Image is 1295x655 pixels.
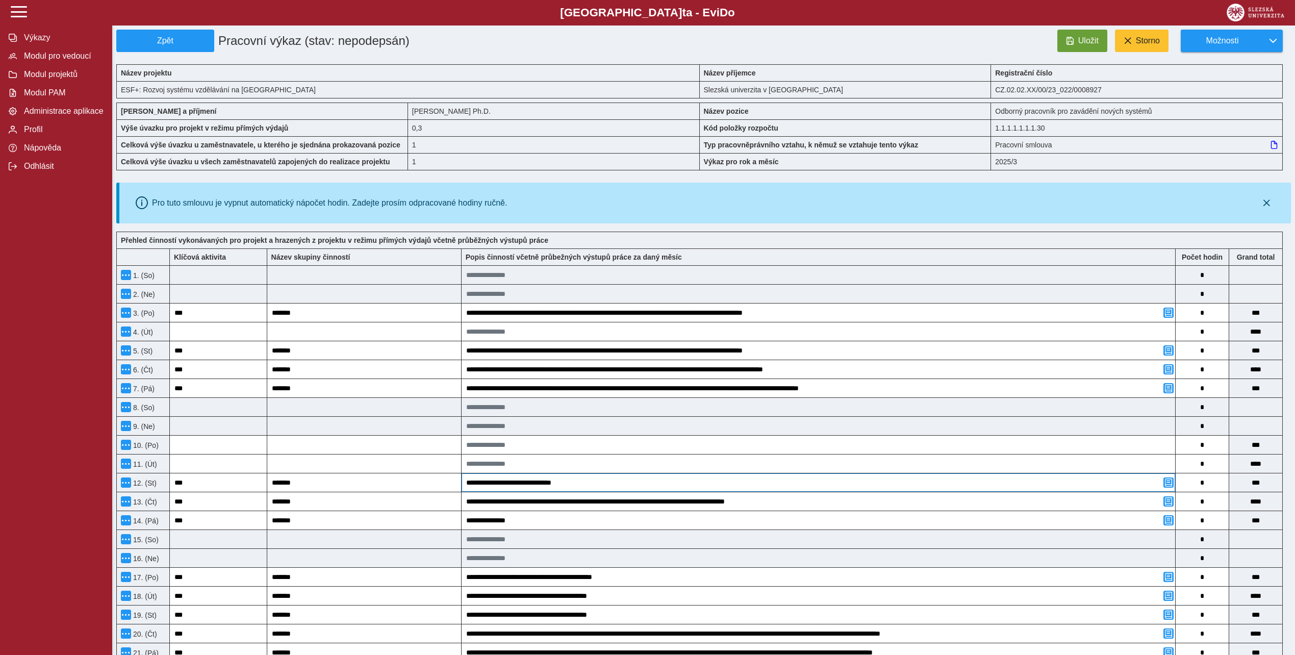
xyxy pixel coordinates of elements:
b: Přehled činností vykonávaných pro projekt a hrazených z projektu v režimu přímých výdajů včetně p... [121,236,548,244]
span: 16. (Ne) [131,555,159,563]
button: Přidat poznámku [1163,496,1174,507]
span: 8. (So) [131,404,155,412]
button: Přidat poznámku [1163,515,1174,525]
span: Uložit [1078,36,1099,45]
button: Menu [121,553,131,563]
button: Menu [121,440,131,450]
span: 3. (Po) [131,309,155,317]
div: Odborný pracovník pro zavádění nových systémů [991,103,1283,119]
b: Klíčová aktivita [174,253,226,261]
button: Menu [121,496,131,507]
button: Menu [121,421,131,431]
b: [PERSON_NAME] a příjmení [121,107,216,115]
span: 20. (Čt) [131,630,157,638]
button: Menu [121,459,131,469]
h1: Pracovní výkaz (stav: nepodepsán) [214,30,606,52]
div: Pracovní smlouva [991,136,1283,153]
div: Pro tuto smlouvu je vypnut automatický nápočet hodin. Zadejte prosím odpracované hodiny ručně. [152,198,507,208]
span: D [720,6,728,19]
button: Menu [121,572,131,582]
img: logo_web_su.png [1227,4,1284,21]
div: CZ.02.02.XX/00/23_022/0008927 [991,81,1283,98]
button: Přidat poznámku [1163,591,1174,601]
button: Menu [121,610,131,620]
b: Celková výše úvazku u všech zaměstnavatelů zapojených do realizace projektu [121,158,390,166]
button: Menu [121,289,131,299]
span: 7. (Pá) [131,385,155,393]
button: Menu [121,402,131,412]
button: Menu [121,515,131,525]
span: 5. (St) [131,347,153,355]
div: 1 [408,153,700,170]
div: 2,4 h / den. 12 h / týden. [408,119,700,136]
span: Odhlásit [21,162,104,171]
span: 18. (Út) [131,592,157,600]
b: Název pozice [704,107,749,115]
button: Menu [121,591,131,601]
button: Storno [1115,30,1169,52]
button: Menu [121,270,131,280]
b: Celková výše úvazku u zaměstnavatele, u kterého je sjednána prokazovaná pozice [121,141,400,149]
div: ESF+: Rozvoj systému vzdělávání na [GEOGRAPHIC_DATA] [116,81,700,98]
button: Menu [121,345,131,356]
button: Uložit [1057,30,1107,52]
span: Zpět [121,36,210,45]
b: Název příjemce [704,69,756,77]
span: 6. (Čt) [131,366,153,374]
button: Menu [121,534,131,544]
span: Modul projektů [21,70,104,79]
span: Nápověda [21,143,104,153]
span: 17. (Po) [131,573,159,582]
button: Menu [121,383,131,393]
span: 15. (So) [131,536,159,544]
span: Administrace aplikace [21,107,104,116]
span: 12. (St) [131,479,157,487]
div: 1.1.1.1.1.1.1.30 [991,119,1283,136]
b: Popis činností včetně průbežných výstupů práce za daný měsíc [466,253,682,261]
b: Kód položky rozpočtu [704,124,778,132]
button: Menu [121,477,131,488]
div: 1 [408,136,700,153]
span: o [728,6,735,19]
b: Počet hodin [1176,253,1229,261]
span: 4. (Út) [131,328,153,336]
span: Modul PAM [21,88,104,97]
span: 19. (St) [131,611,157,619]
button: Přidat poznámku [1163,345,1174,356]
span: Výkazy [21,33,104,42]
div: [PERSON_NAME] Ph.D. [408,103,700,119]
span: 13. (Čt) [131,498,157,506]
button: Přidat poznámku [1163,572,1174,582]
b: Výkaz pro rok a měsíc [704,158,779,166]
span: 1. (So) [131,271,155,280]
span: 9. (Ne) [131,422,155,431]
button: Zpět [116,30,214,52]
button: Přidat poznámku [1163,383,1174,393]
b: Suma za den přes všechny výkazy [1229,253,1282,261]
b: Název projektu [121,69,172,77]
button: Menu [121,308,131,318]
button: Přidat poznámku [1163,477,1174,488]
span: 11. (Út) [131,460,157,468]
div: Slezská univerzita v [GEOGRAPHIC_DATA] [700,81,992,98]
span: 10. (Po) [131,441,159,449]
b: Typ pracovněprávního vztahu, k němuž se vztahuje tento výkaz [704,141,919,149]
span: 14. (Pá) [131,517,159,525]
b: [GEOGRAPHIC_DATA] a - Evi [31,6,1264,19]
div: 2025/3 [991,153,1283,170]
button: Přidat poznámku [1163,364,1174,374]
button: Možnosti [1181,30,1263,52]
button: Menu [121,326,131,337]
button: Menu [121,364,131,374]
span: 2. (Ne) [131,290,155,298]
span: t [682,6,685,19]
span: Možnosti [1189,36,1255,45]
b: Výše úvazku pro projekt v režimu přímých výdajů [121,124,288,132]
b: Název skupiny činností [271,253,350,261]
button: Přidat poznámku [1163,308,1174,318]
button: Přidat poznámku [1163,610,1174,620]
b: Registrační číslo [995,69,1052,77]
button: Menu [121,628,131,639]
span: Storno [1136,36,1160,45]
span: Modul pro vedoucí [21,52,104,61]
